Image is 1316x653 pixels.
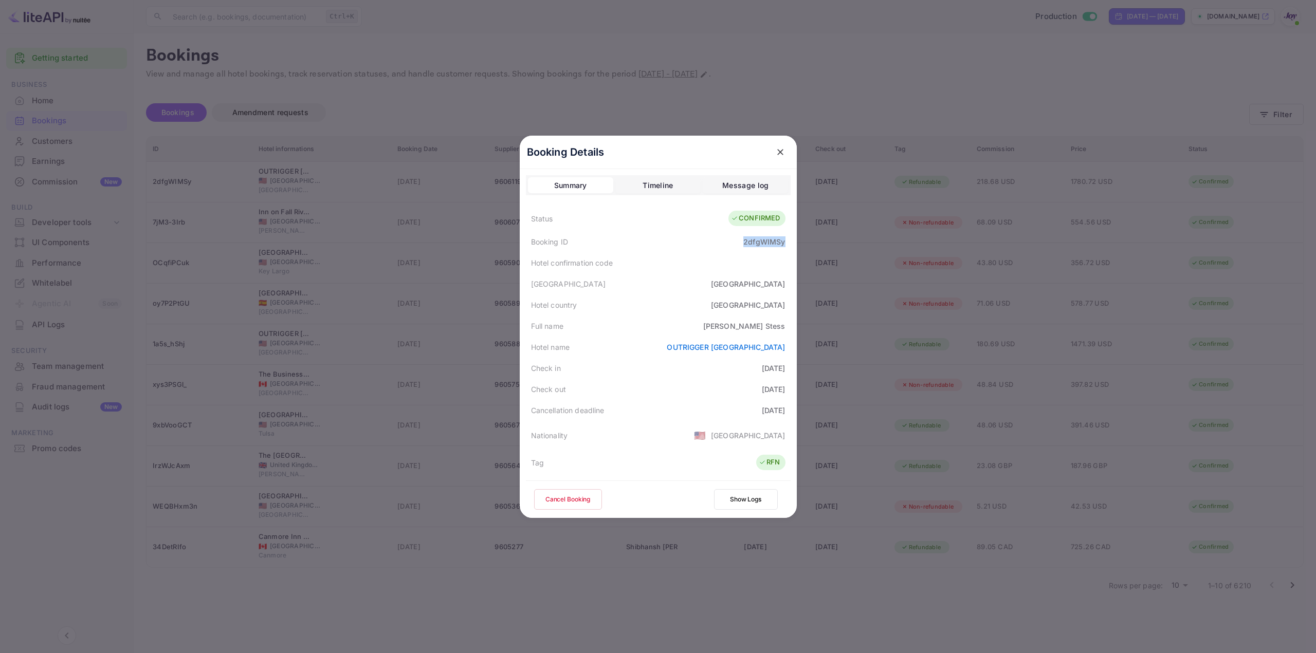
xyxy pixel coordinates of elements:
[703,177,788,194] button: Message log
[531,457,544,468] div: Tag
[531,213,553,224] div: Status
[722,179,769,192] div: Message log
[534,489,602,510] button: Cancel Booking
[711,278,785,289] div: [GEOGRAPHIC_DATA]
[762,363,785,374] div: [DATE]
[643,179,673,192] div: Timeline
[554,179,587,192] div: Summary
[528,177,613,194] button: Summary
[667,343,785,351] a: OUTRIGGER [GEOGRAPHIC_DATA]
[531,300,577,310] div: Hotel country
[615,177,701,194] button: Timeline
[762,405,785,416] div: [DATE]
[531,430,568,441] div: Nationality
[731,213,780,223] div: CONFIRMED
[531,384,566,395] div: Check out
[711,430,785,441] div: [GEOGRAPHIC_DATA]
[703,321,785,331] div: [PERSON_NAME] Stess
[714,489,778,510] button: Show Logs
[531,278,606,289] div: [GEOGRAPHIC_DATA]
[759,457,780,468] div: RFN
[743,236,785,247] div: 2dfgWIMSy
[531,405,605,416] div: Cancellation deadline
[531,363,561,374] div: Check in
[771,143,790,161] button: close
[531,342,570,352] div: Hotel name
[694,426,706,444] span: United States
[762,384,785,395] div: [DATE]
[531,236,569,247] div: Booking ID
[711,300,785,310] div: [GEOGRAPHIC_DATA]
[531,257,613,268] div: Hotel confirmation code
[531,321,563,331] div: Full name
[527,144,605,160] p: Booking Details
